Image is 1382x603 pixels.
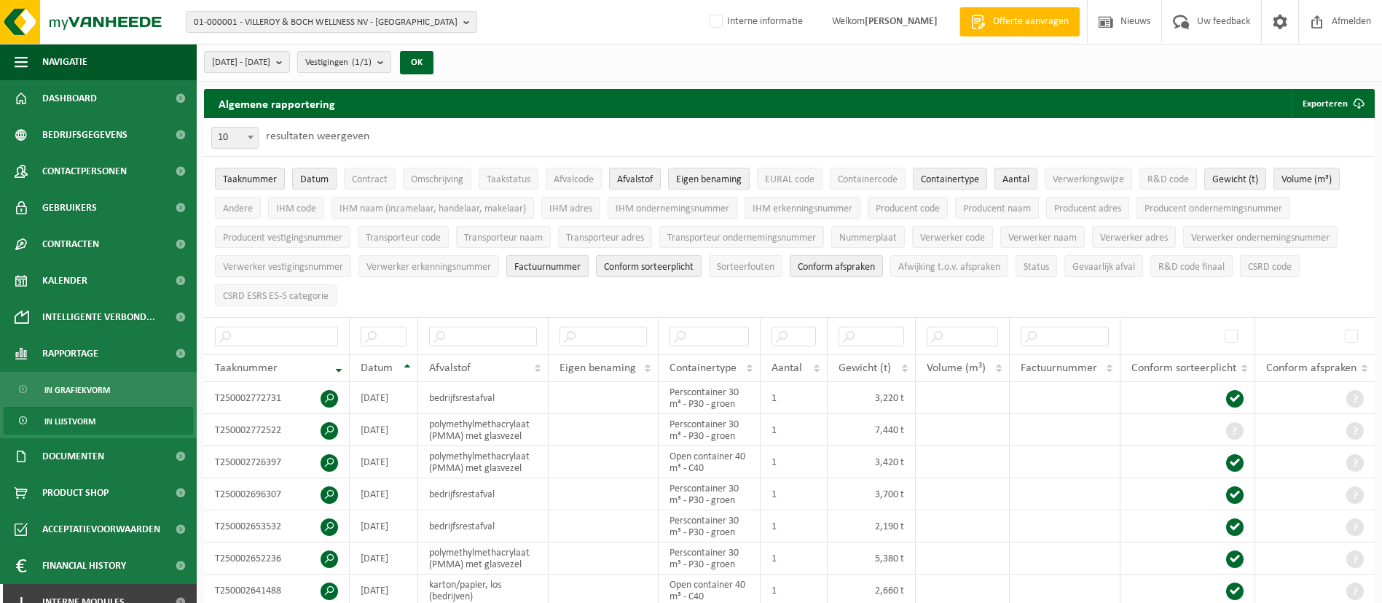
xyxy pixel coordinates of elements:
span: Verwerker ondernemingsnummer [1191,233,1330,244]
span: Product Shop [42,475,109,511]
span: Contracten [42,226,99,262]
span: Eigen benaming [560,362,636,374]
span: Datum [300,174,329,185]
span: Gebruikers [42,190,97,226]
button: Verwerker adresVerwerker adres: Activate to sort [1092,226,1176,248]
td: 1 [761,542,828,575]
button: Producent codeProducent code: Activate to sort [868,197,948,219]
td: Perscontainer 30 m³ - P30 - groen [659,510,761,542]
strong: [PERSON_NAME] [865,16,938,27]
button: EURAL codeEURAL code: Activate to sort [757,168,822,190]
button: NummerplaatNummerplaat: Activate to sort [831,226,905,248]
button: TaaknummerTaaknummer: Activate to remove sorting [215,168,285,190]
span: Verwerker naam [1008,233,1077,244]
td: polymethylmethacrylaat (PMMA) met glasvezel [418,446,549,478]
td: T250002653532 [204,510,350,542]
button: SorteerfoutenSorteerfouten: Activate to sort [709,255,782,277]
label: Interne informatie [707,11,803,33]
td: [DATE] [350,414,418,446]
span: IHM code [276,203,316,214]
button: Transporteur ondernemingsnummerTransporteur ondernemingsnummer : Activate to sort [659,226,824,248]
td: 3,700 t [828,478,916,510]
button: AantalAantal: Activate to sort [994,168,1037,190]
td: T250002652236 [204,542,350,575]
button: CSRD codeCSRD code: Activate to sort [1240,255,1300,277]
button: Producent naamProducent naam: Activate to sort [955,197,1039,219]
button: Gewicht (t)Gewicht (t): Activate to sort [1204,168,1266,190]
button: Afwijking t.o.v. afsprakenAfwijking t.o.v. afspraken: Activate to sort [890,255,1008,277]
td: T250002772731 [204,382,350,414]
span: Status [1024,262,1049,273]
button: Transporteur codeTransporteur code: Activate to sort [358,226,449,248]
span: [DATE] - [DATE] [212,52,270,74]
span: Datum [361,362,393,374]
button: R&D code finaalR&amp;D code finaal: Activate to sort [1150,255,1233,277]
button: AfvalcodeAfvalcode: Activate to sort [546,168,602,190]
span: CSRD ESRS E5-5 categorie [223,291,329,302]
a: Offerte aanvragen [959,7,1080,36]
span: Omschrijving [411,174,463,185]
td: bedrijfsrestafval [418,382,549,414]
button: Transporteur naamTransporteur naam: Activate to sort [456,226,551,248]
span: Contract [352,174,388,185]
td: polymethylmethacrylaat (PMMA) met glasvezel [418,414,549,446]
span: Producent vestigingsnummer [223,233,342,244]
span: 01-000001 - VILLEROY & BOCH WELLNESS NV - [GEOGRAPHIC_DATA] [194,12,458,34]
button: Producent ondernemingsnummerProducent ondernemingsnummer: Activate to sort [1136,197,1290,219]
span: Gewicht (t) [839,362,891,374]
td: T250002726397 [204,446,350,478]
a: In lijstvorm [4,407,193,435]
td: [DATE] [350,382,418,414]
span: Rapportage [42,335,98,372]
span: Kalender [42,262,87,299]
button: CSRD ESRS E5-5 categorieCSRD ESRS E5-5 categorie: Activate to sort [215,284,337,306]
button: FactuurnummerFactuurnummer: Activate to sort [506,255,589,277]
td: 3,420 t [828,446,916,478]
span: Producent code [876,203,940,214]
td: 1 [761,382,828,414]
span: R&D code [1147,174,1189,185]
button: Verwerker vestigingsnummerVerwerker vestigingsnummer: Activate to sort [215,255,351,277]
button: Gevaarlijk afval : Activate to sort [1064,255,1143,277]
span: IHM erkenningsnummer [753,203,852,214]
count: (1/1) [352,58,372,67]
span: Verwerker code [920,233,985,244]
span: Offerte aanvragen [989,15,1072,29]
span: Afvalstof [429,362,471,374]
span: Taaknummer [215,362,278,374]
button: Eigen benamingEigen benaming: Activate to sort [668,168,750,190]
td: 1 [761,414,828,446]
span: Aantal [772,362,802,374]
button: Conform afspraken : Activate to sort [790,255,883,277]
span: Producent naam [963,203,1031,214]
span: Conform afspraken [798,262,875,273]
button: AndereAndere: Activate to sort [215,197,261,219]
span: Vestigingen [305,52,372,74]
span: Financial History [42,548,126,584]
td: [DATE] [350,478,418,510]
span: Factuurnummer [514,262,581,273]
span: Taaknummer [223,174,277,185]
span: Containertype [921,174,979,185]
button: IHM naam (inzamelaar, handelaar, makelaar)IHM naam (inzamelaar, handelaar, makelaar): Activate to... [331,197,534,219]
td: Perscontainer 30 m³ - P30 - groen [659,382,761,414]
button: Vestigingen(1/1) [297,51,391,73]
span: Afvalstof [617,174,653,185]
span: Conform afspraken [1266,362,1357,374]
button: ContractContract: Activate to sort [344,168,396,190]
span: EURAL code [765,174,814,185]
span: Volume (m³) [1281,174,1332,185]
td: bedrijfsrestafval [418,478,549,510]
td: [DATE] [350,510,418,542]
td: polymethylmethacrylaat (PMMA) met glasvezel [418,542,549,575]
span: Conform sorteerplicht [1131,362,1236,374]
button: R&D codeR&amp;D code: Activate to sort [1139,168,1197,190]
button: Producent adresProducent adres: Activate to sort [1046,197,1129,219]
a: In grafiekvorm [4,376,193,403]
button: IHM codeIHM code: Activate to sort [268,197,324,219]
span: IHM naam (inzamelaar, handelaar, makelaar) [339,203,526,214]
td: 1 [761,446,828,478]
span: Verwerker adres [1100,233,1168,244]
span: Intelligente verbond... [42,299,155,335]
button: TaakstatusTaakstatus: Activate to sort [479,168,538,190]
